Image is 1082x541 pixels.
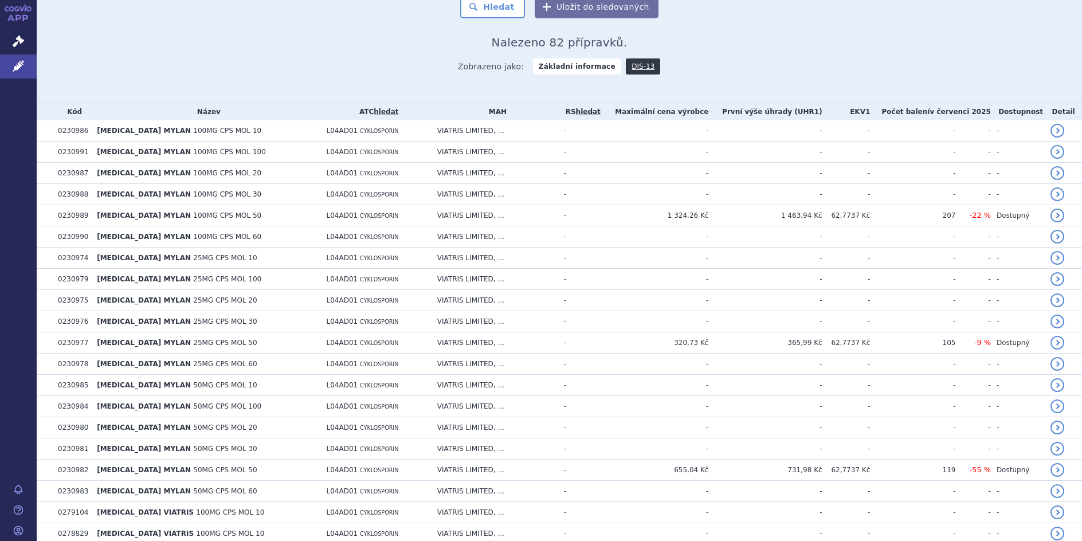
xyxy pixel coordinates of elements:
td: VIATRIS LIMITED, ... [432,502,558,523]
td: 0230984 [52,396,91,417]
td: - [822,354,871,375]
td: - [870,396,955,417]
td: - [822,396,871,417]
td: 731,98 Kč [708,460,822,481]
td: - [602,163,708,184]
td: - [822,290,871,311]
td: - [956,481,991,502]
span: CYKLOSPORIN [360,149,398,155]
span: L04AD01 [327,275,358,283]
td: VIATRIS LIMITED, ... [432,460,558,481]
span: -9 % [974,338,991,347]
a: detail [1050,272,1064,286]
td: - [991,417,1045,438]
td: - [956,502,991,523]
td: VIATRIS LIMITED, ... [432,354,558,375]
td: - [708,248,822,269]
td: - [602,248,708,269]
th: Název [91,103,320,120]
td: 365,99 Kč [708,332,822,354]
span: L04AD01 [327,296,358,304]
td: - [822,226,871,248]
td: - [956,142,991,163]
td: - [558,142,602,163]
td: - [870,269,955,290]
td: - [822,438,871,460]
td: - [956,120,991,142]
td: - [822,502,871,523]
a: detail [1050,293,1064,307]
span: L04AD01 [327,211,358,219]
td: - [558,354,602,375]
td: - [991,248,1045,269]
td: - [870,248,955,269]
span: [MEDICAL_DATA] MYLAN [97,190,191,198]
td: - [870,290,955,311]
span: CYKLOSPORIN [360,340,398,346]
span: L04AD01 [327,169,358,177]
td: VIATRIS LIMITED, ... [432,226,558,248]
td: - [956,354,991,375]
td: - [708,375,822,396]
th: Počet balení [870,103,991,120]
td: - [602,290,708,311]
td: - [870,311,955,332]
td: - [870,163,955,184]
td: - [558,290,602,311]
td: - [956,163,991,184]
strong: Základní informace [533,58,621,75]
span: CYKLOSPORIN [360,425,398,431]
td: - [991,226,1045,248]
td: - [991,120,1045,142]
span: L04AD01 [327,402,358,410]
td: - [870,438,955,460]
span: 25MG CPS MOL 60 [193,360,257,368]
span: 50MG CPS MOL 10 [193,381,257,389]
a: detail [1050,230,1064,244]
td: 1 324,26 Kč [602,205,708,226]
span: 25MG CPS MOL 100 [193,275,261,283]
th: První výše úhrady (UHR1) [708,103,822,120]
span: 50MG CPS MOL 20 [193,424,257,432]
td: - [991,438,1045,460]
span: L04AD01 [327,148,358,156]
span: Zobrazeno jako: [458,58,524,75]
td: - [991,142,1045,163]
span: CYKLOSPORIN [360,213,398,219]
span: v červenci 2025 [930,108,990,116]
span: [MEDICAL_DATA] MYLAN [97,402,191,410]
td: VIATRIS LIMITED, ... [432,396,558,417]
td: Dostupný [991,460,1045,481]
th: Dostupnost [991,103,1045,120]
td: - [602,226,708,248]
td: - [708,120,822,142]
td: - [602,375,708,396]
span: [MEDICAL_DATA] MYLAN [97,275,191,283]
a: detail [1050,505,1064,519]
span: CYKLOSPORIN [360,276,398,283]
td: - [956,396,991,417]
td: - [708,396,822,417]
a: detail [1050,399,1064,413]
td: VIATRIS LIMITED, ... [432,163,558,184]
td: 0230986 [52,120,91,142]
span: L04AD01 [327,339,358,347]
td: VIATRIS LIMITED, ... [432,142,558,163]
td: - [708,269,822,290]
a: DIS-13 [626,58,660,75]
span: L04AD01 [327,317,358,326]
a: detail [1050,357,1064,371]
span: 50MG CPS MOL 100 [193,402,261,410]
td: 320,73 Kč [602,332,708,354]
td: - [991,354,1045,375]
td: - [870,226,955,248]
td: - [558,438,602,460]
span: 25MG CPS MOL 30 [193,317,257,326]
td: - [991,163,1045,184]
td: VIATRIS LIMITED, ... [432,417,558,438]
a: detail [1050,527,1064,540]
td: - [708,438,822,460]
td: - [956,375,991,396]
span: L04AD01 [327,254,358,262]
td: 0230987 [52,163,91,184]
